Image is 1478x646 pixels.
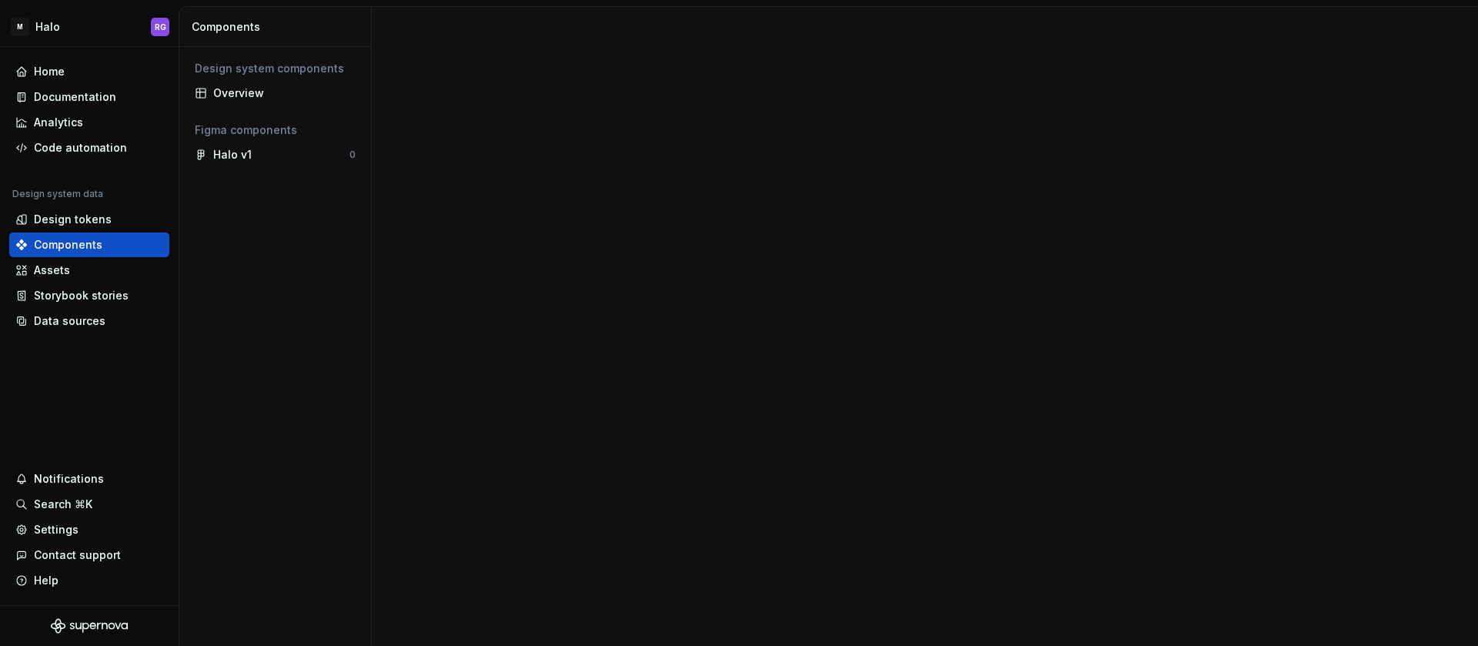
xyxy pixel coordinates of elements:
[34,115,83,130] div: Analytics
[34,140,127,156] div: Code automation
[34,313,105,329] div: Data sources
[34,288,129,303] div: Storybook stories
[9,85,169,109] a: Documentation
[35,19,60,35] div: Halo
[9,492,169,517] button: Search ⌘K
[9,568,169,593] button: Help
[34,212,112,227] div: Design tokens
[9,543,169,567] button: Contact support
[213,85,356,101] div: Overview
[11,18,29,36] div: M
[195,61,356,76] div: Design system components
[34,64,65,79] div: Home
[34,471,104,487] div: Notifications
[34,263,70,278] div: Assets
[189,142,362,167] a: Halo v10
[9,136,169,160] a: Code automation
[9,59,169,84] a: Home
[34,547,121,563] div: Contact support
[155,21,166,33] div: RG
[34,89,116,105] div: Documentation
[349,149,356,161] div: 0
[9,258,169,283] a: Assets
[34,522,79,537] div: Settings
[34,497,92,512] div: Search ⌘K
[213,147,252,162] div: Halo v1
[9,517,169,542] a: Settings
[195,122,356,138] div: Figma components
[51,618,128,634] svg: Supernova Logo
[3,10,176,43] button: MHaloRG
[34,237,102,253] div: Components
[9,233,169,257] a: Components
[12,188,103,200] div: Design system data
[9,309,169,333] a: Data sources
[9,207,169,232] a: Design tokens
[9,467,169,491] button: Notifications
[9,110,169,135] a: Analytics
[34,573,59,588] div: Help
[9,283,169,308] a: Storybook stories
[189,81,362,105] a: Overview
[192,19,365,35] div: Components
